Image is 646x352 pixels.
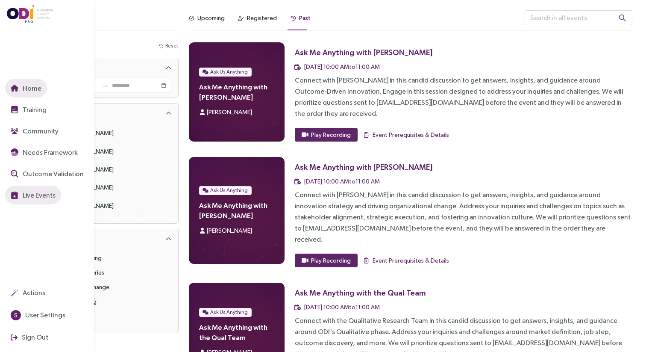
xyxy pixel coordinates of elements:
h3: Live Events [38,10,179,30]
button: SUser Settings [5,306,71,325]
span: Ask Us Anything [210,308,248,317]
span: Home [21,83,41,94]
span: Play Recording [311,256,351,265]
div: Dates [38,58,178,79]
span: [PERSON_NAME] [207,109,252,115]
img: Training [11,106,18,113]
span: S [14,310,18,320]
span: Event Prerequisites & Details [373,130,449,139]
h4: Ask Me Anything with the Qual Team [199,322,274,343]
img: ODIpro [7,5,54,23]
input: Search in all events [525,10,632,25]
button: Event Prerequisites & Details [363,128,449,142]
span: Outcome Validation [21,169,84,179]
span: to [102,82,109,89]
div: Instructor [38,104,178,124]
button: Reset [159,41,179,50]
span: Community [21,126,59,136]
div: Connect with [PERSON_NAME] in this candid discussion to get answers, insights, and guidance aroun... [295,75,632,119]
span: search [619,14,626,22]
img: Outcome Validation [11,170,18,177]
button: Play Recording [295,128,358,142]
button: Sign Out [5,328,54,347]
button: Training [5,100,52,119]
button: Home [5,79,47,98]
button: Actions [5,284,51,302]
img: JTBD Needs Framework [11,148,18,156]
span: Sign Out [20,332,48,343]
span: [PERSON_NAME] [207,227,252,234]
button: Play Recording [295,254,358,267]
span: Reset [165,42,178,50]
span: User Settings [23,310,65,320]
span: Event Prerequisites & Details [373,256,449,265]
img: Actions [11,289,18,297]
div: Registered [247,13,277,23]
div: Upcoming [197,13,225,23]
div: Ask Me Anything with [PERSON_NAME] [295,47,432,58]
button: Live Events [5,186,61,204]
span: [DATE] 10:00 AM to 11:00 AM [304,178,380,185]
span: [DATE] 10:00 AM to 11:00 AM [304,63,380,70]
div: Ask Me Anything with the Qual Team [295,287,426,298]
h4: Ask Me Anything with [PERSON_NAME] [199,200,274,221]
button: Outcome Validation [5,164,89,183]
span: swap-right [102,82,109,89]
span: Play Recording [311,130,351,139]
div: Connect with [PERSON_NAME] in this candid discussion to get answers, insights, and guidance aroun... [295,189,632,245]
button: Community [5,121,64,140]
img: Live Events [11,191,18,199]
img: Community [11,127,18,135]
span: Training [21,104,47,115]
span: Live Events [21,190,56,201]
button: Event Prerequisites & Details [363,254,449,267]
span: Ask Us Anything [210,68,248,76]
button: search [612,10,633,25]
div: Past [299,13,311,23]
div: Type [38,229,178,250]
span: Ask Us Anything [210,186,248,195]
span: [DATE] 10:00 AM to 11:00 AM [304,304,380,311]
h4: Ask Me Anything with [PERSON_NAME] [199,82,274,102]
div: Ask Me Anything with [PERSON_NAME] [295,162,432,172]
button: Needs Framework [5,143,83,162]
span: Actions [21,287,45,298]
span: Needs Framework [21,147,78,158]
